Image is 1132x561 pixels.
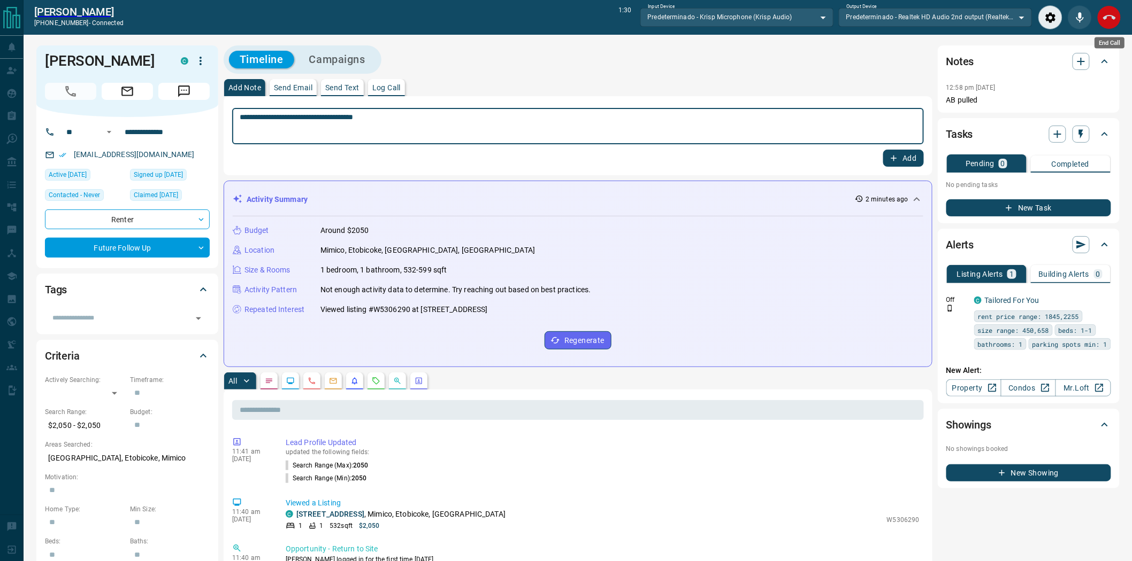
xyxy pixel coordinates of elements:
[34,5,124,18] h2: [PERSON_NAME]
[393,377,402,385] svg: Opportunities
[640,8,833,26] div: Predeterminado - Krisp Microphone (Krisp Audio)
[1032,339,1107,349] span: parking spots min: 1
[1095,37,1125,49] div: End Call
[1052,160,1090,168] p: Completed
[320,245,535,256] p: Mimico, Etobicoke, [GEOGRAPHIC_DATA], [GEOGRAPHIC_DATA]
[846,3,877,10] label: Output Device
[45,209,210,229] div: Renter
[102,83,153,100] span: Email
[130,504,210,514] p: Min Size:
[34,18,124,28] p: [PHONE_NUMBER] -
[372,84,401,91] p: Log Call
[45,343,210,369] div: Criteria
[839,8,1032,26] div: Predeterminado - Realtek HD Audio 2nd output (Realtek(R) Audio)
[978,311,1079,322] span: rent price range: 1845,2255
[1001,379,1056,396] a: Condos
[45,407,125,417] p: Search Range:
[1039,270,1090,278] p: Building Alerts
[946,232,1111,258] div: Alerts
[134,190,178,200] span: Claimed [DATE]
[978,325,1049,336] span: size range: 450,658
[130,169,210,184] div: Thu Dec 21 2023
[130,375,210,385] p: Timeframe:
[1097,5,1121,29] div: End Call
[946,464,1111,481] button: New Showing
[966,160,995,167] p: Pending
[946,126,973,143] h2: Tasks
[244,264,290,276] p: Size & Rooms
[1009,270,1014,278] p: 1
[286,543,920,555] p: Opportunity - Return to Site
[244,245,274,256] p: Location
[359,521,380,531] p: $2,050
[158,83,210,100] span: Message
[946,236,974,253] h2: Alerts
[648,3,675,10] label: Input Device
[45,169,125,184] div: Sat Jul 26 2025
[232,448,270,455] p: 11:41 am
[946,305,954,312] svg: Push Notification Only
[320,225,369,236] p: Around $2050
[74,150,195,159] a: [EMAIL_ADDRESS][DOMAIN_NAME]
[286,437,920,448] p: Lead Profile Updated
[228,377,237,385] p: All
[274,84,312,91] p: Send Email
[946,416,992,433] h2: Showings
[45,52,165,69] h1: [PERSON_NAME]
[415,377,423,385] svg: Agent Actions
[45,440,210,449] p: Areas Searched:
[130,407,210,417] p: Budget:
[229,51,294,68] button: Timeline
[286,473,367,483] p: Search Range (Min) :
[974,297,982,304] div: condos.ca
[1096,270,1100,278] p: 0
[1059,325,1092,336] span: beds: 1-1
[351,474,366,482] span: 2050
[618,5,631,29] p: 1:30
[883,150,924,167] button: Add
[866,194,908,204] p: 2 minutes ago
[946,95,1111,106] p: AB pulled
[1001,160,1005,167] p: 0
[45,238,210,258] div: Future Follow Up
[957,270,1004,278] p: Listing Alerts
[946,53,974,70] h2: Notes
[228,84,261,91] p: Add Note
[319,521,323,531] p: 1
[244,225,269,236] p: Budget
[946,84,996,91] p: 12:58 pm [DATE]
[350,377,359,385] svg: Listing Alerts
[130,536,210,546] p: Baths:
[946,121,1111,147] div: Tasks
[296,509,506,520] p: , Mimico, Etobicoke, [GEOGRAPHIC_DATA]
[45,347,80,364] h2: Criteria
[45,277,210,302] div: Tags
[286,461,369,470] p: Search Range (Max) :
[232,455,270,463] p: [DATE]
[232,508,270,516] p: 11:40 am
[92,19,124,27] span: connected
[286,510,293,518] div: condos.ca
[320,284,591,295] p: Not enough activity data to determine. Try reaching out based on best practices.
[45,472,210,482] p: Motivation:
[45,536,125,546] p: Beds:
[233,190,923,209] div: Activity Summary2 minutes ago
[286,448,920,456] p: updated the following fields:
[49,169,87,180] span: Active [DATE]
[1038,5,1062,29] div: Audio Settings
[1055,379,1111,396] a: Mr.Loft
[265,377,273,385] svg: Notes
[247,194,308,205] p: Activity Summary
[286,377,295,385] svg: Lead Browsing Activity
[353,462,368,469] span: 2050
[181,57,188,65] div: condos.ca
[286,497,920,509] p: Viewed a Listing
[134,169,183,180] span: Signed up [DATE]
[45,281,67,298] h2: Tags
[296,510,364,518] a: [STREET_ADDRESS]
[946,199,1111,216] button: New Task
[191,311,206,326] button: Open
[946,444,1111,454] p: No showings booked
[329,377,338,385] svg: Emails
[244,284,297,295] p: Activity Pattern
